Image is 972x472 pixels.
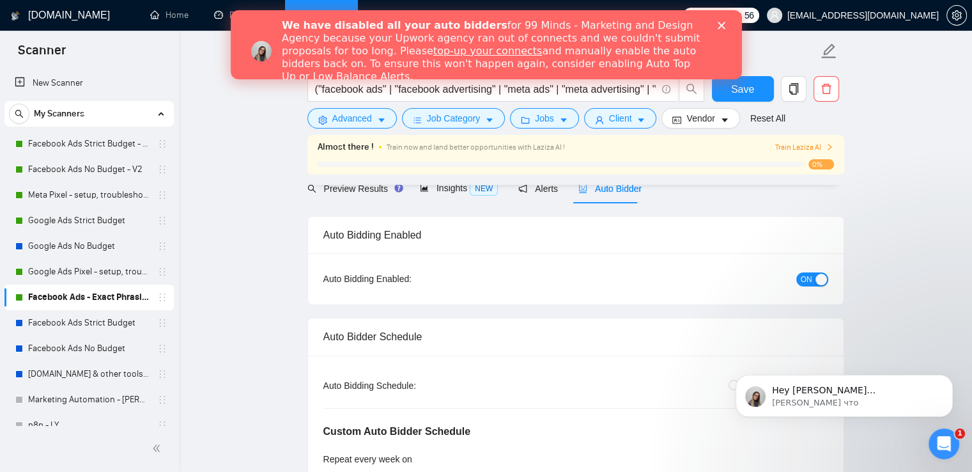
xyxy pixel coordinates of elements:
[157,420,167,430] span: holder
[770,11,779,20] span: user
[470,182,498,196] span: NEW
[28,336,150,361] a: Facebook Ads No Budget
[8,41,76,68] span: Scanner
[955,429,965,439] span: 1
[782,83,806,95] span: copy
[4,70,174,96] li: New Scanner
[686,111,714,125] span: Vendor
[946,10,967,20] a: setting
[712,76,774,102] button: Save
[535,111,554,125] span: Jobs
[420,183,498,193] span: Insights
[323,379,491,393] div: Auto Bidding Schedule:
[307,184,399,194] span: Preview Results
[315,81,656,97] input: Search Freelance Jobs...
[214,10,272,20] a: dashboardDashboard
[413,115,422,125] span: bars
[157,343,167,354] span: holder
[323,217,828,253] div: Auto Bidding Enabled
[521,115,530,125] span: folder
[323,272,491,286] div: Auto Bidding Enabled:
[323,424,471,439] h5: Custom Auto Bidder Schedule
[731,81,754,97] span: Save
[584,108,657,129] button: userClientcaret-down
[775,141,833,153] button: Train Laziza AI
[203,35,312,47] a: top-up your connects
[28,387,150,413] a: Marketing Automation - [PERSON_NAME]
[781,76,806,102] button: copy
[672,115,681,125] span: idcard
[51,9,470,73] div: for 99 Minds - Marketing and Design Agency because your Upwork agency ran out of connects and we ...
[679,76,704,102] button: search
[28,208,150,233] a: Google Ads Strict Budget
[609,111,632,125] span: Client
[929,429,959,459] iframe: Intercom live chat
[636,115,645,125] span: caret-down
[157,139,167,149] span: holder
[15,70,164,96] a: New Scanner
[157,292,167,303] span: holder
[51,9,277,21] b: We have disabled all your auto bidders
[750,111,785,125] a: Reset All
[157,241,167,251] span: holder
[377,115,386,125] span: caret-down
[150,10,189,20] a: homeHome
[307,184,316,193] span: search
[578,184,642,194] span: Auto Bidder
[744,8,754,22] span: 56
[28,361,150,387] a: [DOMAIN_NAME] & other tools - [PERSON_NAME]
[703,8,741,22] span: Connects:
[157,369,167,379] span: holder
[720,115,729,125] span: caret-down
[28,157,150,182] a: Facebook Ads No Budget - V2
[323,454,412,464] span: Repeat every week on
[157,267,167,277] span: holder
[662,85,670,93] span: info-circle
[679,83,704,95] span: search
[11,6,20,26] img: logo
[28,131,150,157] a: Facebook Ads Strict Budget - V2
[427,111,480,125] span: Job Category
[157,395,167,405] span: holder
[716,348,972,437] iframe: Intercom notifications сообщение
[808,159,834,169] span: 0%
[28,233,150,259] a: Google Ads No Budget
[28,310,150,336] a: Facebook Ads Strict Budget
[157,190,167,200] span: holder
[307,108,397,129] button: settingAdvancedcaret-down
[821,43,837,59] span: edit
[28,413,150,438] a: n8n - LY
[318,140,374,154] span: Almost there !
[34,101,84,127] span: My Scanners
[318,115,327,125] span: setting
[28,182,150,208] a: Meta Pixel - setup, troubleshooting, tracking
[946,5,967,26] button: setting
[518,184,527,193] span: notification
[826,143,833,151] span: right
[487,12,500,19] div: Закрыть
[231,10,742,79] iframe: Intercom live chat баннер
[28,259,150,285] a: Google Ads Pixel - setup, troubleshooting, tracking
[323,319,828,355] div: Auto Bidder Schedule
[152,442,165,455] span: double-left
[518,184,558,194] span: Alerts
[485,115,494,125] span: caret-down
[332,111,372,125] span: Advanced
[814,76,839,102] button: delete
[298,10,345,20] a: searchScanner
[157,164,167,175] span: holder
[9,104,29,124] button: search
[10,109,29,118] span: search
[420,184,429,193] span: area-chart
[559,115,568,125] span: caret-down
[661,108,739,129] button: idcardVendorcaret-down
[157,318,167,328] span: holder
[28,285,150,310] a: Facebook Ads - Exact Phrasing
